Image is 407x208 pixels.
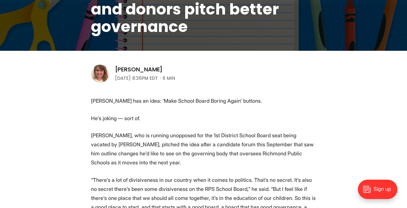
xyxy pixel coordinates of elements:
p: He’s joking — sort of. [91,114,316,123]
img: Sarah Vogelsong [91,65,109,83]
iframe: portal-trigger [352,176,407,208]
p: [PERSON_NAME] has an idea: ‘Make School Board Boring Again’ buttons. [91,96,316,105]
span: 6 min [163,74,175,82]
time: [DATE] 8:36PM EDT [115,74,158,82]
p: [PERSON_NAME], who is running unopposed for the 1st District School Board seat being vacated by [... [91,131,316,167]
a: [PERSON_NAME] [115,66,163,73]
